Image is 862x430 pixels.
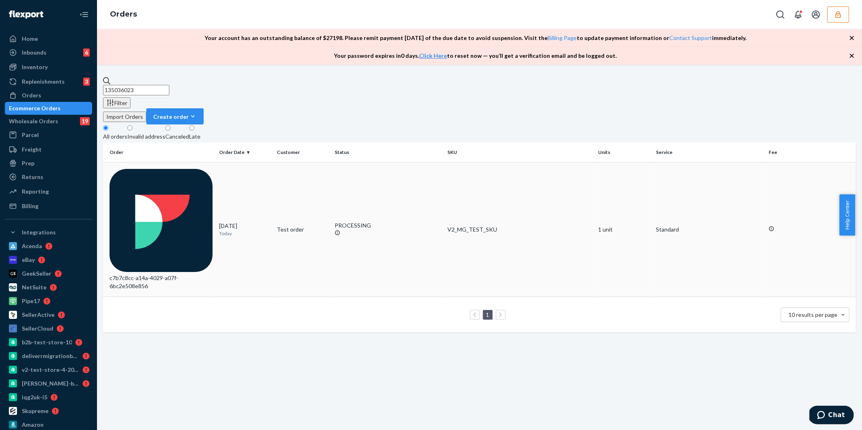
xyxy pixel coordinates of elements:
div: Parcel [22,131,39,139]
div: All orders [103,133,127,141]
div: Integrations [22,228,56,236]
div: v2-test-store-4-2025 [22,366,79,374]
div: Inventory [22,63,48,71]
a: b2b-test-store-10 [5,336,92,349]
button: Integrations [5,226,92,239]
a: Freight [5,143,92,156]
div: c7b7c8cc-a14a-4029-a07f-6bc2e508e856 [110,169,213,290]
a: [PERSON_NAME]-b2b-test-store-2 [5,377,92,390]
a: SellerActive [5,308,92,321]
p: Your account has an outstanding balance of $ 27198 . Please remit payment [DATE] of the due date ... [204,34,746,42]
a: Acenda [5,240,92,253]
th: SKU [445,143,595,162]
button: Filter [103,97,131,108]
div: [DATE] [219,222,270,237]
button: Import Orders [103,112,146,122]
div: Wholesale Orders [9,117,58,125]
a: deliverrmigrationbasictest [5,350,92,363]
th: Order [103,143,216,162]
a: Orders [110,10,137,19]
a: GeekSeller [5,267,92,280]
button: Help Center [839,194,855,236]
div: PROCESSING [335,221,441,230]
p: Today [219,230,270,237]
input: Search orders [103,85,169,95]
input: All orders [103,125,108,131]
a: Page 1 is your current page [485,311,491,318]
div: Ecommerce Orders [9,104,61,112]
div: Late [189,133,200,141]
a: Home [5,32,92,45]
a: Prep [5,157,92,170]
a: Reporting [5,185,92,198]
button: Create order [146,108,204,124]
div: iqg2uk-i5 [22,393,47,401]
button: Open notifications [790,6,806,23]
a: Skupreme [5,405,92,417]
div: NetSuite [22,283,46,291]
input: Late [189,125,194,131]
iframe: Opens a widget where you can chat to one of our agents [809,406,854,426]
a: Billing Page [548,34,577,41]
div: SellerCloud [22,325,53,333]
a: NetSuite [5,281,92,294]
div: Inbounds [22,48,46,57]
a: Inbounds6 [5,46,92,59]
div: Pipe17 [22,297,40,305]
button: Open account menu [808,6,824,23]
th: Fee [765,143,856,162]
ol: breadcrumbs [103,3,143,26]
div: Invalid address [127,133,165,141]
div: Orders [22,91,41,99]
a: iqg2uk-i5 [5,391,92,404]
div: Reporting [22,188,49,196]
div: GeekSeller [22,270,51,278]
a: Replenishments3 [5,75,92,88]
div: 19 [80,117,90,125]
div: Replenishments [22,78,65,86]
div: Amazon [22,421,44,429]
div: Freight [22,145,42,154]
th: Units [595,143,653,162]
p: Your password expires in 0 days . to reset now — you’ll get a verification email and be logged out. [334,52,617,60]
a: Billing [5,200,92,213]
th: Status [331,143,444,162]
div: V2_MG_TEST_SKU [448,226,592,234]
a: Pipe17 [5,295,92,308]
td: Test order [274,162,331,297]
div: Acenda [22,242,42,250]
button: Close Navigation [76,6,92,23]
div: Customer [277,149,328,156]
a: eBay [5,253,92,266]
a: Parcel [5,129,92,141]
a: SellerCloud [5,322,92,335]
button: Open Search Box [772,6,788,23]
a: Ecommerce Orders [5,102,92,115]
div: Prep [22,159,34,167]
input: Canceled [165,125,171,131]
img: Flexport logo [9,11,43,19]
div: Returns [22,173,43,181]
a: Contact Support [669,34,712,41]
a: Returns [5,171,92,183]
input: Invalid address [127,125,133,131]
a: v2-test-store-4-2025 [5,363,92,376]
div: eBay [22,256,35,264]
a: Orders [5,89,92,102]
p: Standard [656,226,762,234]
th: Order Date [216,143,274,162]
div: 6 [83,48,90,57]
div: Create order [153,112,197,121]
div: [PERSON_NAME]-b2b-test-store-2 [22,379,79,388]
div: Home [22,35,38,43]
a: Click Here [419,52,447,59]
div: Canceled [165,133,189,141]
div: b2b-test-store-10 [22,338,72,346]
th: Service [653,143,765,162]
div: Filter [106,99,127,107]
td: 1 unit [595,162,653,297]
div: Billing [22,202,38,210]
div: Skupreme [22,407,48,415]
